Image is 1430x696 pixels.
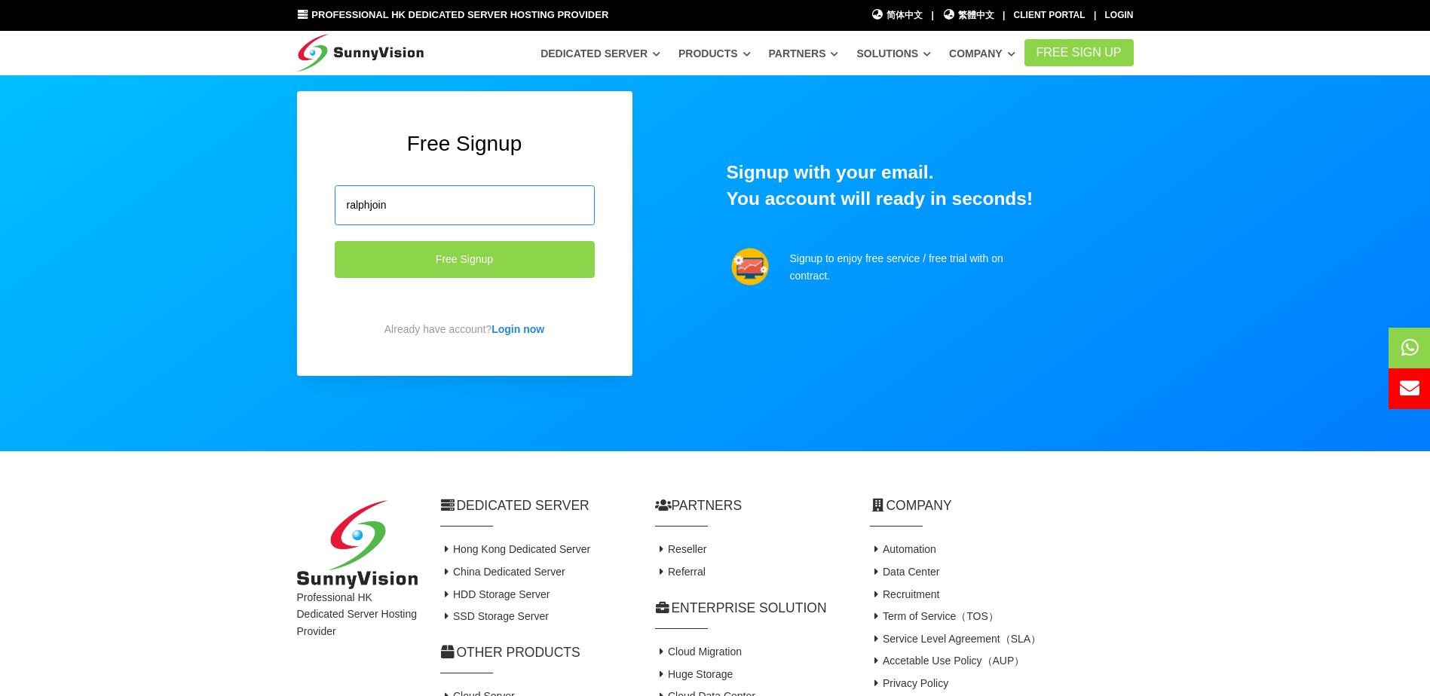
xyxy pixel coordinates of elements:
[297,500,418,590] img: SunnyVision Limited
[440,496,632,515] h2: Dedicated Server
[856,40,931,67] a: Solutions
[727,160,1134,212] h1: Signup with your email. You account will ready in seconds!
[942,8,994,23] a: 繁體中文
[655,599,847,618] h2: Enterprise Solution
[440,610,549,622] a: SSD Storage Server
[655,566,706,578] a: Referral
[870,655,1025,667] a: Accetable Use Policy（AUP）
[870,610,999,622] a: Term of Service（TOS）
[1003,8,1005,23] li: |
[870,633,1042,645] a: Service Level Agreement（SLA）
[870,677,949,689] a: Privacy Policy
[870,566,940,578] a: Data Center
[440,643,632,662] h2: Other Products
[769,40,839,67] a: Partners
[678,40,751,67] a: Products
[335,129,595,158] h2: Free Signup
[655,496,847,515] h2: Partners
[1105,10,1134,20] a: Login
[870,588,940,600] a: Recruitment
[335,321,595,337] p: Already have account?
[440,588,550,600] a: HDD Storage Server
[790,250,1027,284] p: Signup to enjoy free service / free trial with on contract.
[1014,10,1086,20] a: Client Portal
[655,668,733,680] a: Huge Storage
[870,543,936,555] a: Automation
[1094,8,1096,23] li: |
[655,646,743,658] a: Cloud Migration
[871,8,923,23] a: 简体中文
[731,248,769,285] img: support.png
[931,8,933,23] li: |
[870,496,1134,515] h2: Company
[1024,39,1134,66] a: FREE Sign Up
[949,40,1015,67] a: Company
[311,9,608,20] span: Professional HK Dedicated Server Hosting Provider
[655,543,707,555] a: Reseller
[440,566,565,578] a: China Dedicated Server
[335,241,595,278] button: Free Signup
[540,40,660,67] a: Dedicated Server
[335,185,595,225] input: Email
[440,543,591,555] a: Hong Kong Dedicated Server
[491,323,544,335] a: Login now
